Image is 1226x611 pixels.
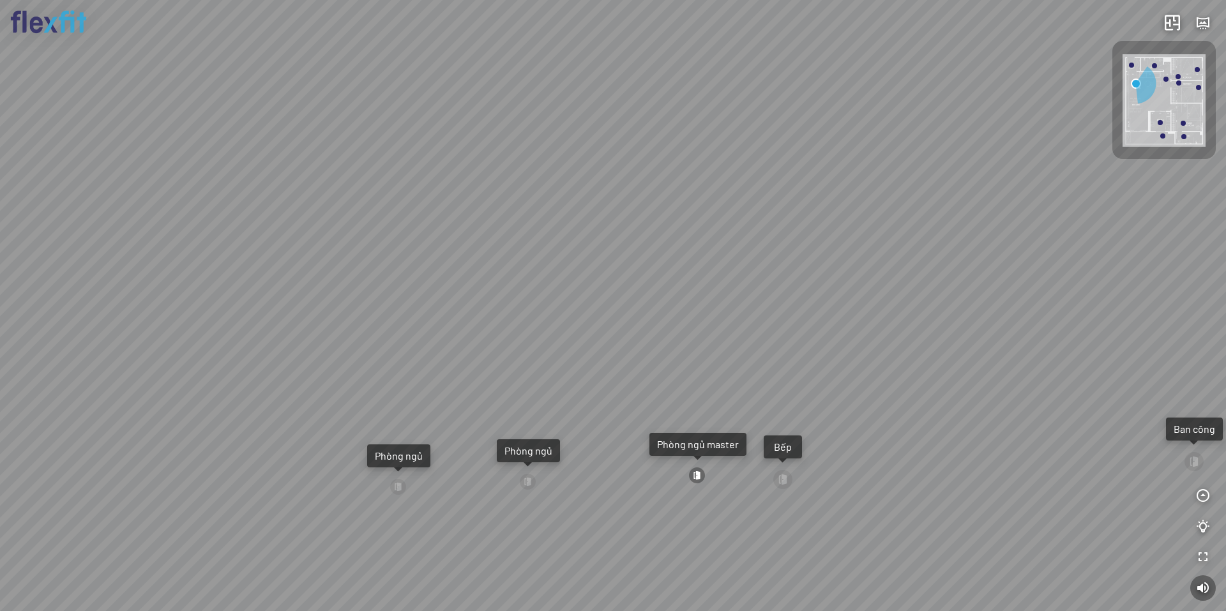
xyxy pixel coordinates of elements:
img: Flexfit_Apt1_M__JKL4XAWR2ATG.png [1123,54,1206,147]
img: logo [10,10,87,34]
div: Phòng ngủ [504,444,552,457]
div: Phòng ngủ master [657,438,739,451]
div: Bếp [771,441,794,453]
div: Phòng ngủ [375,449,423,462]
div: Ban công [1174,423,1215,435]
